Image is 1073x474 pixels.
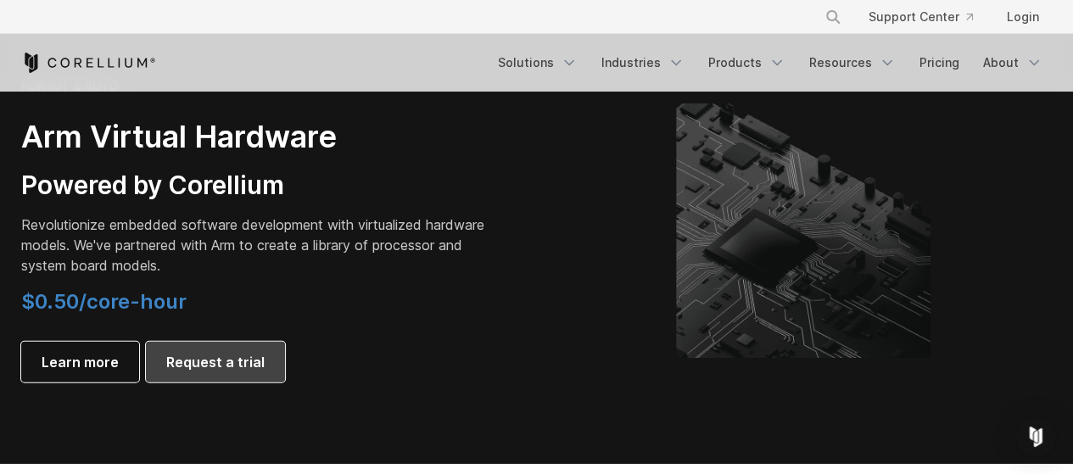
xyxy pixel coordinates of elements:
a: Learn more [21,342,139,382]
div: Navigation Menu [804,2,1053,32]
div: Open Intercom Messenger [1015,416,1056,457]
h3: Powered by Corellium [21,170,496,202]
a: Support Center [855,2,986,32]
a: Resources [799,47,906,78]
img: Corellium's ARM Virtual Hardware Platform [676,103,930,358]
a: Corellium Home [21,53,156,73]
a: Pricing [909,47,970,78]
a: Solutions [488,47,588,78]
button: Search [818,2,848,32]
a: Login [993,2,1053,32]
span: Request a trial [166,352,265,372]
span: Learn more [42,352,119,372]
a: Industries [591,47,695,78]
p: Revolutionize embedded software development with virtualized hardware models. We've partnered wit... [21,215,496,276]
span: $0.50/core-hour [21,289,187,314]
a: About [973,47,1053,78]
a: Request a trial [146,342,285,382]
div: Navigation Menu [488,47,1053,78]
a: Products [698,47,796,78]
h2: Arm Virtual Hardware [21,118,496,156]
